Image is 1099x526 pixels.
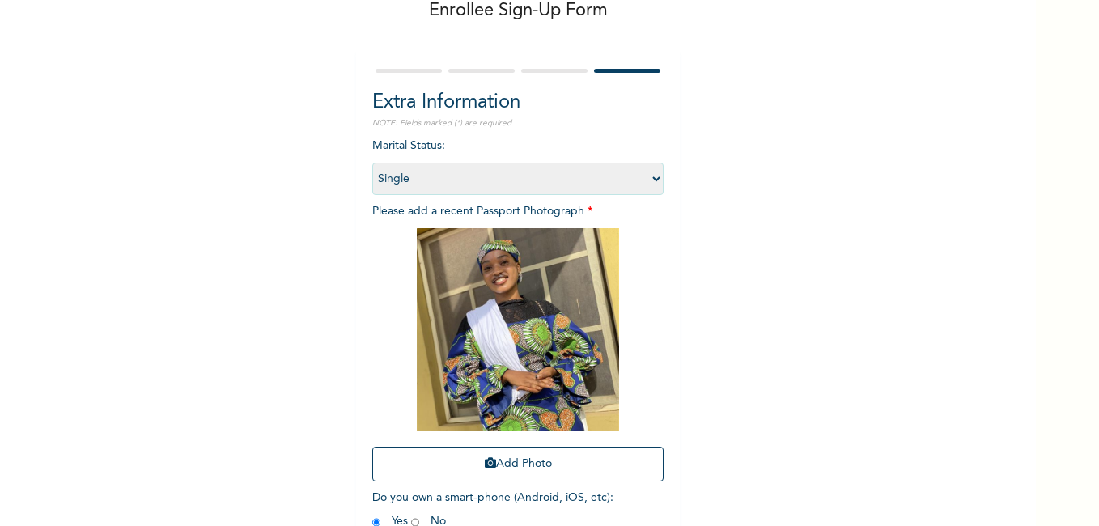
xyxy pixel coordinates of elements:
[372,140,664,185] span: Marital Status :
[372,447,664,481] button: Add Photo
[417,228,619,431] img: Crop
[372,88,664,117] h2: Extra Information
[372,206,664,490] span: Please add a recent Passport Photograph
[372,117,664,129] p: NOTE: Fields marked (*) are required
